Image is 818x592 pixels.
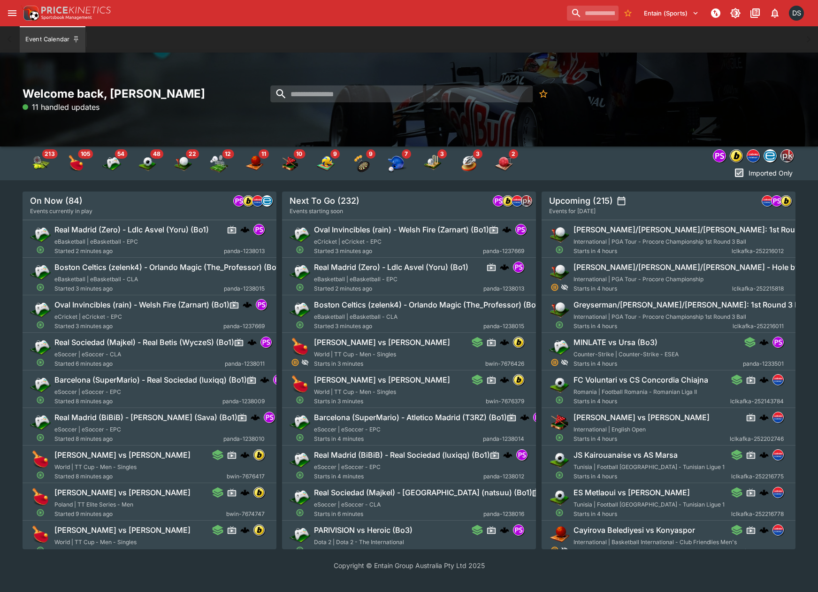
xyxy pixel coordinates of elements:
[759,488,769,497] img: logo-cerberus.svg
[233,195,245,207] div: pandascore
[30,207,92,216] span: Events currently in play
[500,375,509,384] img: logo-cerberus.svg
[290,224,310,245] img: esports.png
[772,412,784,423] div: lclkafka
[316,154,335,173] div: Volleyball
[225,359,265,369] span: panda-1238011
[483,472,524,481] span: panda-1238012
[759,375,769,384] img: logo-cerberus.svg
[555,321,564,329] svg: Open
[30,487,51,507] img: table_tennis.png
[759,338,769,347] img: logo-cerberus.svg
[780,195,792,207] div: bwin
[573,338,657,347] h6: MINLATE vs Ursa (Bo3)
[638,6,704,21] button: Select Tenant
[493,196,504,206] img: pandascore.png
[30,449,51,470] img: table_tennis.png
[23,146,522,180] div: Event type filters
[520,413,529,422] div: cerberus
[773,450,783,460] img: lclkafka.png
[290,374,310,395] img: table_tennis.png
[54,284,224,293] span: Started 3 minutes ago
[561,359,568,366] svg: Hidden
[42,149,57,159] span: 213
[314,284,483,293] span: Started 2 minutes ago
[224,246,265,256] span: panda-1238013
[549,299,570,320] img: golf.png
[733,322,784,331] span: lclkafka-252216011
[314,413,507,423] h6: Barcelona (SuperMario) - Atletico Madrid (T3RZ) (Bo1)
[731,547,784,556] span: lclkafka-252216827
[20,26,85,53] button: Event Calendar
[533,412,544,423] div: pandascore
[521,195,532,207] div: pricekinetics
[54,322,223,331] span: Started 3 minutes ago
[254,450,264,460] img: bwin.png
[78,149,93,159] span: 105
[296,396,304,404] svg: Open
[314,450,490,460] h6: Real Madrid (BiBiB) - Real Sociedad (luxiqq) (Bo1)
[314,375,450,385] h6: [PERSON_NAME] vs [PERSON_NAME]
[485,359,524,369] span: bwin-7676426
[573,397,730,406] span: Starts in 4 hours
[290,299,310,320] img: esports.png
[762,196,772,206] img: lclkafka.png
[102,154,121,173] div: Esports
[41,7,111,14] img: PriceKinetics
[459,154,478,173] img: cycling
[54,262,282,272] h6: Boston Celtics (zelenk4) - Orlando Magic (The_Professor) (Bo1)
[772,196,782,206] img: pandascore.png
[550,358,559,367] svg: Suspended
[483,434,524,444] span: panda-1238014
[495,154,513,173] div: Handball
[259,149,269,159] span: 11
[41,15,92,20] img: Sportsbook Management
[262,196,272,206] img: betradar.png
[330,149,340,159] span: 9
[254,525,264,535] img: bwin.png
[36,283,45,292] svg: Open
[36,321,45,329] svg: Open
[54,488,191,498] h6: [PERSON_NAME] vs [PERSON_NAME]
[567,6,619,21] input: search
[296,246,304,254] svg: Open
[549,412,570,432] img: snooker.png
[254,224,264,235] img: pandascore.png
[620,6,635,21] button: No Bookmarks
[4,5,21,22] button: open drawer
[314,313,398,320] span: eBasketball | eBasketball - CLA
[314,525,413,535] h6: PARIVISION vs Heroic (Bo3)
[781,150,793,162] img: pricekinetics.png
[549,337,570,357] img: esports.png
[21,4,39,23] img: PriceKinetics Logo
[274,375,284,385] img: pandascore.png
[54,300,229,310] h6: Oval Invincibles (rain) - Welsh Fire (Zarnart) (Bo1)
[226,509,265,519] span: bwin-7674747
[549,195,613,206] h5: Upcoming (215)
[789,6,804,21] div: Daniel Solti
[402,149,411,159] span: 7
[256,299,267,310] div: pandascore
[573,525,695,535] h6: Cayirova Belediyesi vs Konyaspor
[513,374,524,385] div: bwin
[54,375,247,385] h6: Barcelona (SuperMario) - Real Sociedad (luxiqq) (Bo1)
[254,487,264,498] img: bwin.png
[713,149,726,162] div: pandascore
[549,261,570,282] img: golf.png
[743,359,784,369] span: panda-1233501
[247,338,257,347] img: logo-cerberus.svg
[516,224,526,235] img: pandascore.png
[513,375,524,385] img: bwin.png
[290,207,343,216] span: Events starting soon
[54,359,225,369] span: Started 6 minutes ago
[54,413,237,423] h6: Real Madrid (BiBiB) - [PERSON_NAME] (Sava) (Bo1)
[732,246,784,256] span: lclkafka-252216012
[730,149,743,162] div: bwin
[281,154,299,173] img: snooker
[273,374,284,385] div: pandascore
[573,450,678,460] h6: JS Kairouanaise vs AS Marsa
[31,154,50,173] img: tennis
[314,388,396,395] span: World | TT Cup - Men - Singles
[486,397,524,406] span: bwin-7676379
[502,225,512,234] img: logo-cerberus.svg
